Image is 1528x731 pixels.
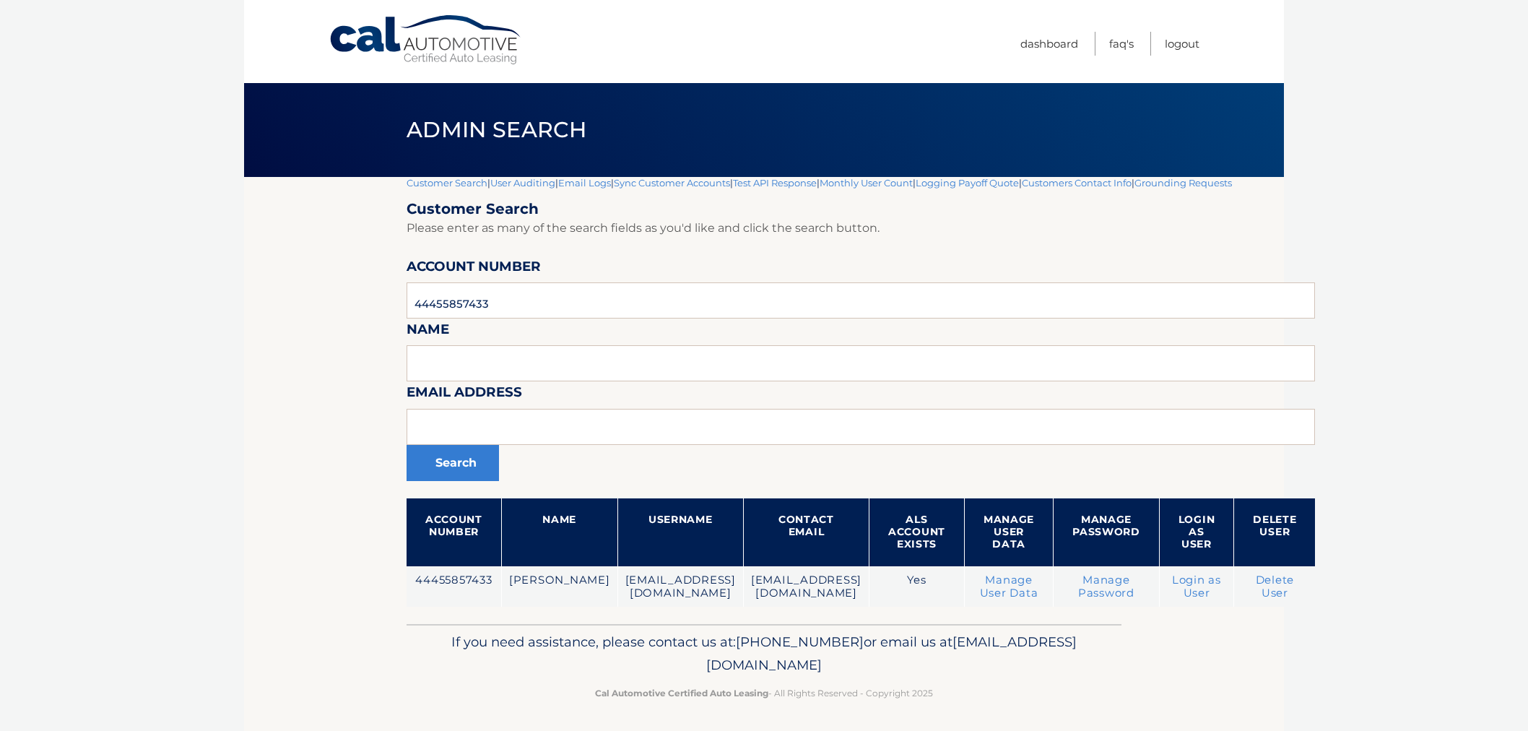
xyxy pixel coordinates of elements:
[595,688,768,698] strong: Cal Automotive Certified Auto Leasing
[416,631,1112,677] p: If you need assistance, please contact us at: or email us at
[1022,177,1132,189] a: Customers Contact Info
[416,685,1112,701] p: - All Rights Reserved - Copyright 2025
[407,116,586,143] span: Admin Search
[407,200,1315,218] h2: Customer Search
[1234,498,1316,566] th: Delete User
[407,218,1315,238] p: Please enter as many of the search fields as you'd like and click the search button.
[407,566,501,607] td: 44455857433
[869,566,965,607] td: Yes
[1134,177,1232,189] a: Grounding Requests
[329,14,524,66] a: Cal Automotive
[407,319,449,345] label: Name
[490,177,555,189] a: User Auditing
[1054,498,1160,566] th: Manage Password
[869,498,965,566] th: ALS Account Exists
[617,566,743,607] td: [EMAIL_ADDRESS][DOMAIN_NAME]
[407,381,522,408] label: Email Address
[743,566,869,607] td: [EMAIL_ADDRESS][DOMAIN_NAME]
[964,498,1053,566] th: Manage User Data
[614,177,730,189] a: Sync Customer Accounts
[617,498,743,566] th: Username
[743,498,869,566] th: Contact Email
[1109,32,1134,56] a: FAQ's
[407,256,541,282] label: Account Number
[558,177,611,189] a: Email Logs
[407,445,499,481] button: Search
[407,177,487,189] a: Customer Search
[1256,574,1295,600] a: Delete User
[1165,32,1199,56] a: Logout
[733,177,817,189] a: Test API Response
[1172,574,1221,600] a: Login as User
[407,498,501,566] th: Account Number
[980,574,1038,600] a: Manage User Data
[1020,32,1078,56] a: Dashboard
[916,177,1019,189] a: Logging Payoff Quote
[706,633,1077,673] span: [EMAIL_ADDRESS][DOMAIN_NAME]
[1159,498,1234,566] th: Login as User
[736,633,864,650] span: [PHONE_NUMBER]
[407,177,1315,624] div: | | | | | | | |
[501,566,617,607] td: [PERSON_NAME]
[820,177,913,189] a: Monthly User Count
[501,498,617,566] th: Name
[1078,574,1134,600] a: Manage Password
